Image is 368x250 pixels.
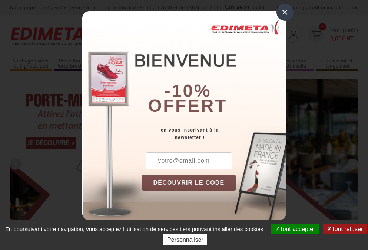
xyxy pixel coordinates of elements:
[142,126,286,141] div: en vous inscrivant à la newsletter !
[146,152,232,169] input: votre@email.com
[148,96,227,116] font: offert
[1,226,267,232] span: En poursuivant votre navigation, vous acceptez l'utilisation de services tiers pouvant installer ...
[276,4,294,21] div: ×
[165,81,211,101] b: -10%
[163,234,207,245] button: Personnaliser (fenêtre modale)
[271,224,319,234] button: Tout accepter
[323,224,367,234] button: Tout refuser
[142,175,236,191] button: DÉCOUVRIR LE CODE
